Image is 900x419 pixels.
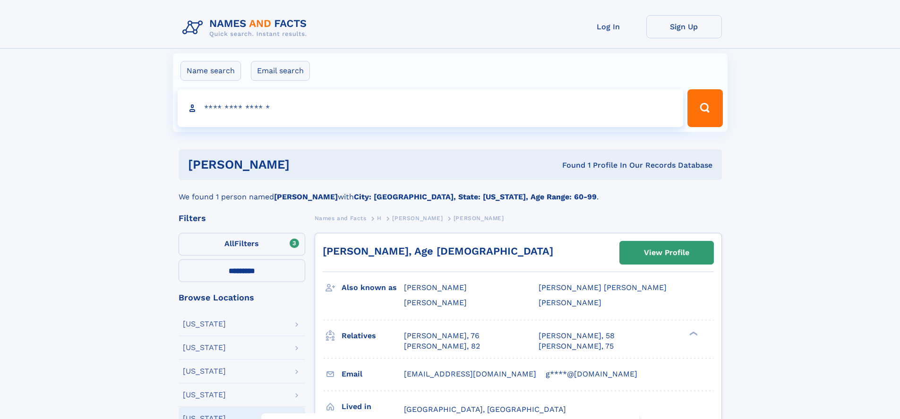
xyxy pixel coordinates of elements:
[687,330,698,336] div: ❯
[404,283,467,292] span: [PERSON_NAME]
[539,283,667,292] span: [PERSON_NAME] [PERSON_NAME]
[342,366,404,382] h3: Email
[687,89,722,127] button: Search Button
[539,298,601,307] span: [PERSON_NAME]
[179,15,315,41] img: Logo Names and Facts
[646,15,722,38] a: Sign Up
[179,180,722,203] div: We found 1 person named with .
[178,89,684,127] input: search input
[404,298,467,307] span: [PERSON_NAME]
[342,399,404,415] h3: Lived in
[620,241,713,264] a: View Profile
[315,212,367,224] a: Names and Facts
[377,215,382,222] span: H
[183,391,226,399] div: [US_STATE]
[183,344,226,351] div: [US_STATE]
[180,61,241,81] label: Name search
[404,331,480,341] a: [PERSON_NAME], 76
[404,369,536,378] span: [EMAIL_ADDRESS][DOMAIN_NAME]
[188,159,426,171] h1: [PERSON_NAME]
[251,61,310,81] label: Email search
[392,215,443,222] span: [PERSON_NAME]
[454,215,504,222] span: [PERSON_NAME]
[342,280,404,296] h3: Also known as
[323,245,553,257] a: [PERSON_NAME], Age [DEMOGRAPHIC_DATA]
[179,233,305,256] label: Filters
[179,214,305,222] div: Filters
[179,293,305,302] div: Browse Locations
[224,239,234,248] span: All
[644,242,689,264] div: View Profile
[342,328,404,344] h3: Relatives
[392,212,443,224] a: [PERSON_NAME]
[377,212,382,224] a: H
[183,368,226,375] div: [US_STATE]
[183,320,226,328] div: [US_STATE]
[274,192,338,201] b: [PERSON_NAME]
[404,341,480,351] a: [PERSON_NAME], 82
[571,15,646,38] a: Log In
[426,160,712,171] div: Found 1 Profile In Our Records Database
[539,341,614,351] a: [PERSON_NAME], 75
[354,192,597,201] b: City: [GEOGRAPHIC_DATA], State: [US_STATE], Age Range: 60-99
[404,405,566,414] span: [GEOGRAPHIC_DATA], [GEOGRAPHIC_DATA]
[539,331,615,341] a: [PERSON_NAME], 58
